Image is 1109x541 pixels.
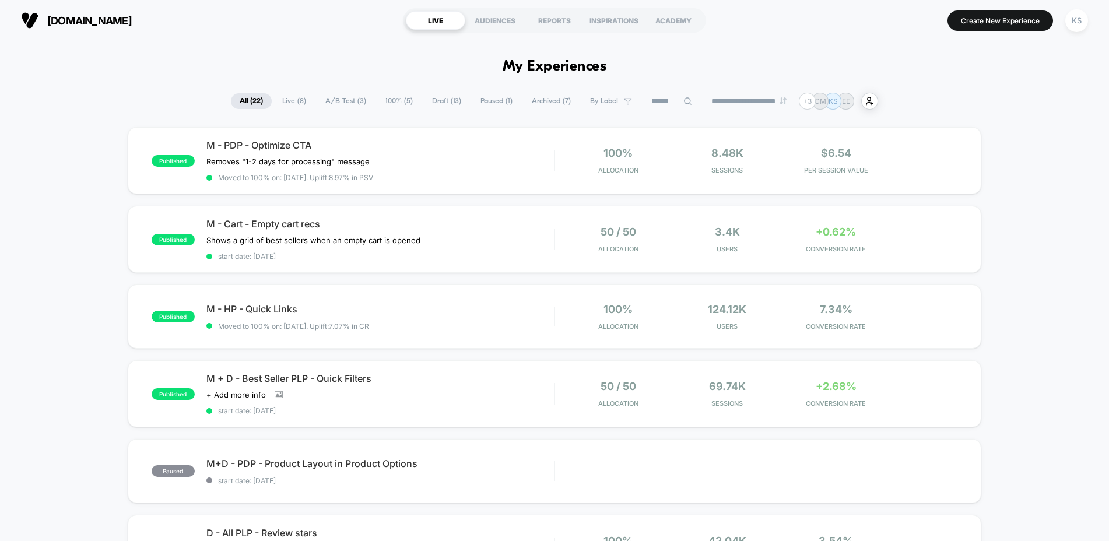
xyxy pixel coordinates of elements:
[603,147,633,159] span: 100%
[598,166,638,174] span: Allocation
[152,155,195,167] span: published
[206,157,370,166] span: Removes "1-2 days for processing" message
[503,58,607,75] h1: My Experiences
[152,465,195,477] span: paused
[152,311,195,322] span: published
[598,245,638,253] span: Allocation
[206,390,266,399] span: + Add more info
[603,303,633,315] span: 100%
[601,380,636,392] span: 50 / 50
[709,380,746,392] span: 69.74k
[711,147,743,159] span: 8.48k
[1062,9,1092,33] button: KS
[47,15,132,27] span: [DOMAIN_NAME]
[785,322,888,331] span: CONVERSION RATE
[601,226,636,238] span: 50 / 50
[829,97,838,106] p: KS
[472,93,521,109] span: Paused ( 1 )
[598,322,638,331] span: Allocation
[523,93,580,109] span: Archived ( 7 )
[598,399,638,407] span: Allocation
[525,11,584,30] div: REPORTS
[715,226,740,238] span: 3.4k
[465,11,525,30] div: AUDIENCES
[152,388,195,400] span: published
[842,97,850,106] p: EE
[820,303,852,315] span: 7.34%
[676,399,779,407] span: Sessions
[785,245,888,253] span: CONVERSION RATE
[1065,9,1088,32] div: KS
[676,245,779,253] span: Users
[708,303,746,315] span: 124.12k
[785,166,888,174] span: PER SESSION VALUE
[406,11,465,30] div: LIVE
[947,10,1053,31] button: Create New Experience
[206,252,554,261] span: start date: [DATE]
[17,11,135,30] button: [DOMAIN_NAME]
[423,93,470,109] span: Draft ( 13 )
[317,93,375,109] span: A/B Test ( 3 )
[799,93,816,110] div: + 3
[206,218,554,230] span: M - Cart - Empty cart recs
[676,166,779,174] span: Sessions
[206,303,554,315] span: M - HP - Quick Links
[206,527,554,539] span: D - All PLP - Review stars
[273,93,315,109] span: Live ( 8 )
[821,147,851,159] span: $6.54
[21,12,38,29] img: Visually logo
[206,458,554,469] span: M+D - PDP - Product Layout in Product Options
[206,373,554,384] span: M + D - Best Seller PLP - Quick Filters
[206,406,554,415] span: start date: [DATE]
[815,97,826,106] p: CM
[816,380,857,392] span: +2.68%
[785,399,888,407] span: CONVERSION RATE
[218,322,369,331] span: Moved to 100% on: [DATE] . Uplift: 7.07% in CR
[816,226,856,238] span: +0.62%
[206,476,554,485] span: start date: [DATE]
[644,11,703,30] div: ACADEMY
[584,11,644,30] div: INSPIRATIONS
[377,93,422,109] span: 100% ( 5 )
[206,236,420,245] span: Shows a grid of best sellers when an empty cart is opened
[231,93,272,109] span: All ( 22 )
[152,234,195,245] span: published
[206,139,554,151] span: M - PDP - Optimize CTA
[676,322,779,331] span: Users
[780,97,787,104] img: end
[590,97,618,106] span: By Label
[218,173,373,182] span: Moved to 100% on: [DATE] . Uplift: 8.97% in PSV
